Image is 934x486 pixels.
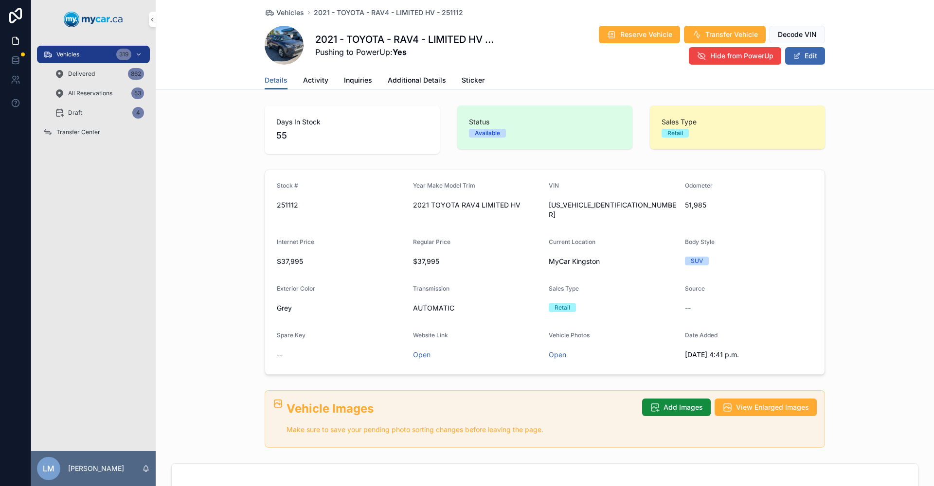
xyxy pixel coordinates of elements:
[132,107,144,119] div: 4
[131,87,144,99] div: 53
[68,89,112,97] span: All Reservations
[555,303,570,312] div: Retail
[314,8,463,17] a: 2021 - TOYOTA - RAV4 - LIMITED HV - 251112
[344,71,372,91] a: Inquiries
[413,200,541,210] span: 2021 TOYOTA RAV4 LIMITED HV
[31,39,156,154] div: scrollable content
[664,402,703,412] span: Add Images
[549,238,595,245] span: Current Location
[549,200,677,220] span: [US_VEHICLE_IDENTIFICATION_NUMBER]
[277,285,315,292] span: Exterior Color
[413,182,475,189] span: Year Make Model Trim
[549,182,559,189] span: VIN
[785,47,825,65] button: Edit
[49,104,150,121] a: Draft4
[116,49,131,60] div: 319
[393,47,407,57] strong: Yes
[276,8,304,17] span: Vehicles
[736,402,809,412] span: View Enlarged Images
[68,70,95,78] span: Delivered
[37,123,150,141] a: Transfer Center
[56,128,100,136] span: Transfer Center
[64,12,123,27] img: App logo
[685,303,691,313] span: --
[715,399,817,416] button: View Enlarged Images
[265,71,287,90] a: Details
[277,257,405,266] span: $37,995
[549,285,579,292] span: Sales Type
[689,47,781,65] button: Hide from PowerUp
[549,257,600,266] span: MyCar Kingston
[413,285,449,292] span: Transmission
[691,257,703,265] div: SUV
[599,26,680,43] button: Reserve Vehicle
[685,350,813,360] span: [DATE] 4:41 p.m.
[276,129,428,142] span: 55
[549,350,566,359] a: Open
[462,71,485,91] a: Sticker
[68,109,82,117] span: Draft
[277,182,298,189] span: Stock #
[56,51,79,58] span: Vehicles
[277,331,305,339] span: Spare Key
[276,117,428,127] span: Days In Stock
[642,399,711,416] button: Add Images
[620,30,672,39] span: Reserve Vehicle
[685,238,715,245] span: Body Style
[685,182,713,189] span: Odometer
[287,400,634,417] h2: Vehicle Images
[265,75,287,85] span: Details
[462,75,485,85] span: Sticker
[770,26,825,43] button: Decode VIN
[705,30,758,39] span: Transfer Vehicle
[49,85,150,102] a: All Reservations53
[684,26,766,43] button: Transfer Vehicle
[277,303,292,313] span: Grey
[277,238,314,245] span: Internet Price
[49,65,150,83] a: Delivered862
[303,71,328,91] a: Activity
[37,46,150,63] a: Vehicles319
[413,350,431,359] a: Open
[413,331,448,339] span: Website Link
[667,129,683,138] div: Retail
[388,75,446,85] span: Additional Details
[265,8,304,17] a: Vehicles
[475,129,500,138] div: Available
[685,285,705,292] span: Source
[315,46,496,58] span: Pushing to PowerUp:
[315,33,496,46] h1: 2021 - TOYOTA - RAV4 - LIMITED HV - 251112
[662,117,813,127] span: Sales Type
[469,117,621,127] span: Status
[303,75,328,85] span: Activity
[287,424,634,435] p: Make sure to save your pending photo sorting changes before leaving the page.
[68,464,124,473] p: [PERSON_NAME]
[388,71,446,91] a: Additional Details
[710,51,773,61] span: Hide from PowerUp
[413,257,541,266] span: $37,995
[413,238,450,245] span: Regular Price
[277,200,405,210] span: 251112
[685,331,718,339] span: Date Added
[287,400,634,435] div: ## Vehicle Images Make sure to save your pending photo sorting changes before leaving the page.
[277,350,283,360] span: --
[778,30,817,39] span: Decode VIN
[43,463,54,474] span: LM
[128,68,144,80] div: 862
[549,331,590,339] span: Vehicle Photos
[685,200,813,210] span: 51,985
[344,75,372,85] span: Inquiries
[413,303,541,313] span: AUTOMATIC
